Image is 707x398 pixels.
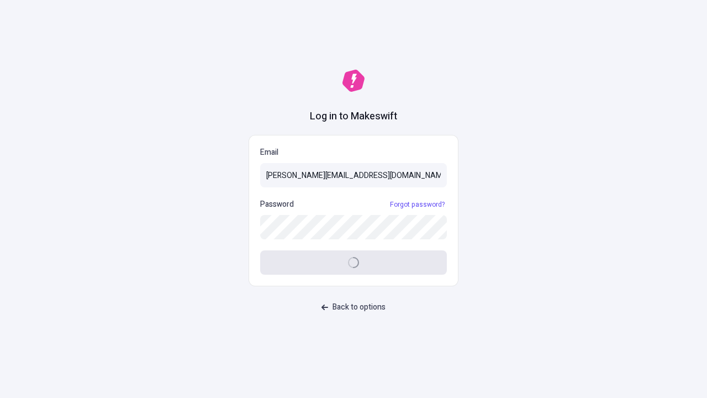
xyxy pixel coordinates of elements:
h1: Log in to Makeswift [310,109,397,124]
p: Password [260,198,294,211]
button: Back to options [315,297,392,317]
input: Email [260,163,447,187]
span: Back to options [333,301,386,313]
p: Email [260,146,447,159]
a: Forgot password? [388,200,447,209]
